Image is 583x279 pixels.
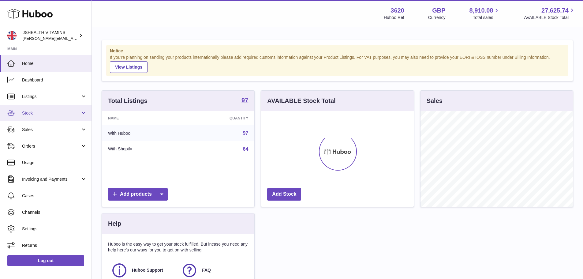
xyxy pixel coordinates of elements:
[241,97,248,104] a: 97
[22,61,87,66] span: Home
[243,146,249,152] a: 64
[22,77,87,83] span: Dashboard
[432,6,445,15] strong: GBP
[102,125,184,141] td: With Huboo
[108,241,248,253] p: Huboo is the easy way to get your stock fulfilled. But incase you need any help here's our ways f...
[22,143,80,149] span: Orders
[184,111,255,125] th: Quantity
[202,267,211,273] span: FAQ
[241,97,248,103] strong: 97
[469,6,500,21] a: 8,910.08 Total sales
[22,94,80,100] span: Listings
[108,188,168,201] a: Add products
[22,243,87,248] span: Returns
[267,188,301,201] a: Add Stock
[23,36,123,41] span: [PERSON_NAME][EMAIL_ADDRESS][DOMAIN_NAME]
[22,127,80,133] span: Sales
[267,97,335,105] h3: AVAILABLE Stock Total
[102,111,184,125] th: Name
[132,267,163,273] span: Huboo Support
[469,6,493,15] span: 8,910.08
[181,262,245,279] a: FAQ
[384,15,404,21] div: Huboo Ref
[110,61,148,73] a: View Listings
[22,160,87,166] span: Usage
[108,220,121,228] h3: Help
[524,6,576,21] a: 27,625.74 AVAILABLE Stock Total
[22,110,80,116] span: Stock
[111,262,175,279] a: Huboo Support
[22,209,87,215] span: Channels
[7,31,17,40] img: francesca@jshealthvitamins.com
[110,48,565,54] strong: Notice
[524,15,576,21] span: AVAILABLE Stock Total
[428,15,446,21] div: Currency
[541,6,569,15] span: 27,625.74
[243,130,249,136] a: 97
[108,97,148,105] h3: Total Listings
[22,193,87,199] span: Cases
[7,255,84,266] a: Log out
[22,226,87,232] span: Settings
[473,15,500,21] span: Total sales
[391,6,404,15] strong: 3620
[110,55,565,73] div: If you're planning on sending your products internationally please add required customs informati...
[102,141,184,157] td: With Shopify
[22,176,80,182] span: Invoicing and Payments
[23,30,78,41] div: JSHEALTH VITAMINS
[427,97,443,105] h3: Sales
